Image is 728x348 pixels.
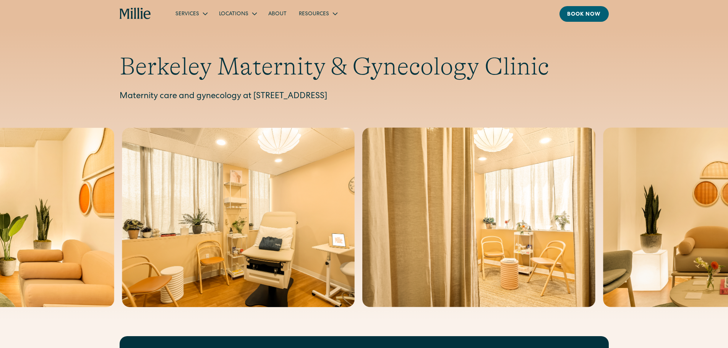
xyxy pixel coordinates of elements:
p: Maternity care and gynecology at [STREET_ADDRESS] [120,91,609,103]
h1: Berkeley Maternity & Gynecology Clinic [120,52,609,81]
div: Locations [213,7,262,20]
a: Book now [559,6,609,22]
div: Book now [567,11,601,19]
div: Resources [293,7,343,20]
div: Resources [299,10,329,18]
a: About [262,7,293,20]
div: Services [175,10,199,18]
div: Services [169,7,213,20]
div: Locations [219,10,248,18]
a: home [120,8,151,20]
